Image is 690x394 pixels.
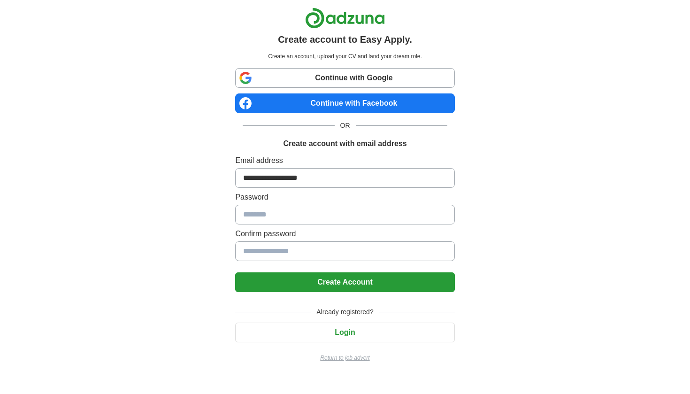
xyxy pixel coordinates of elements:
[283,138,406,149] h1: Create account with email address
[235,155,454,166] label: Email address
[235,354,454,362] a: Return to job advert
[235,272,454,292] button: Create Account
[235,323,454,342] button: Login
[278,32,412,46] h1: Create account to Easy Apply.
[235,228,454,239] label: Confirm password
[235,93,454,113] a: Continue with Facebook
[237,52,452,61] p: Create an account, upload your CV and land your dream role.
[305,8,385,29] img: Adzuna logo
[235,68,454,88] a: Continue with Google
[335,121,356,131] span: OR
[311,307,379,317] span: Already registered?
[235,328,454,336] a: Login
[235,192,454,203] label: Password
